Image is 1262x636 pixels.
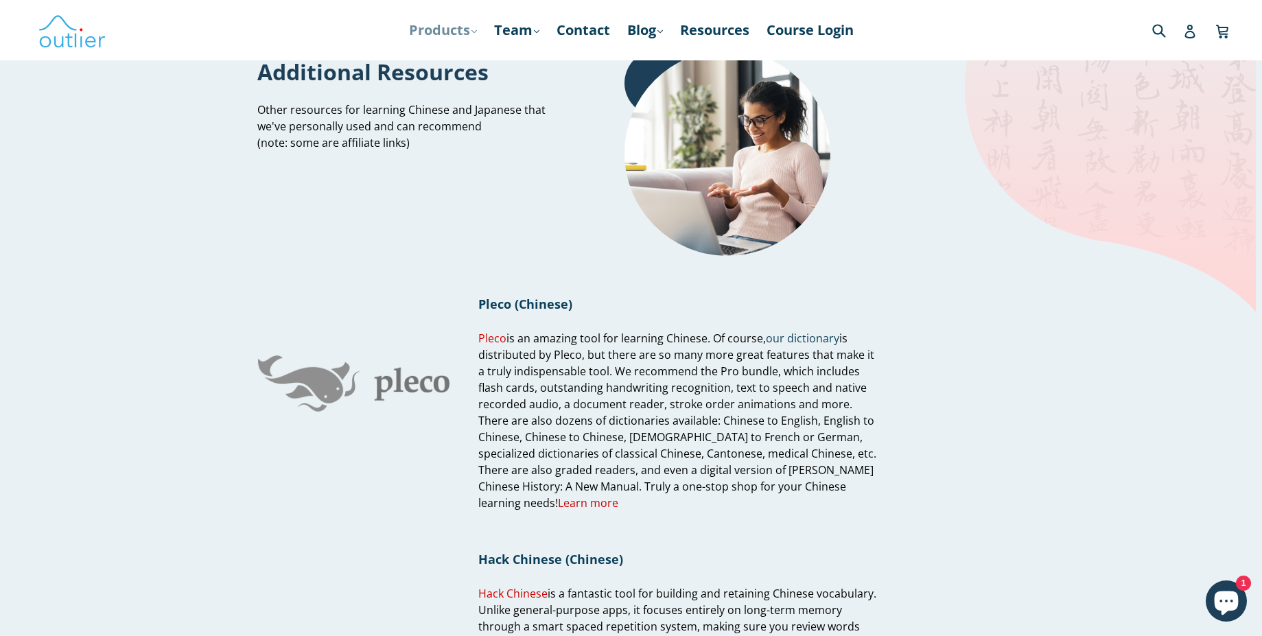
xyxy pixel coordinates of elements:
span: Other resources for learning Chinese and Japanese that we've personally used and can recommend (n... [257,102,546,150]
span: is an amazing tool for learning Chinese. Of course, is distributed by Pleco, but there are so man... [478,331,876,511]
h1: Additional Resources [257,57,557,86]
a: our dictionary [766,331,839,346]
a: Team [487,18,546,43]
h1: Pleco (Chinese) [478,296,877,312]
a: Resources [673,18,756,43]
a: Hack Chinese [478,586,548,602]
a: Blog [620,18,670,43]
h1: Hack Chinese (Chinese) [478,551,877,567]
a: Pleco [478,331,506,346]
input: Search [1149,16,1187,44]
a: Learn more [558,495,618,511]
a: Course Login [760,18,861,43]
a: Contact [550,18,617,43]
inbox-online-store-chat: Shopify online store chat [1202,580,1251,625]
img: Outlier Linguistics [38,10,106,50]
a: Products [402,18,484,43]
